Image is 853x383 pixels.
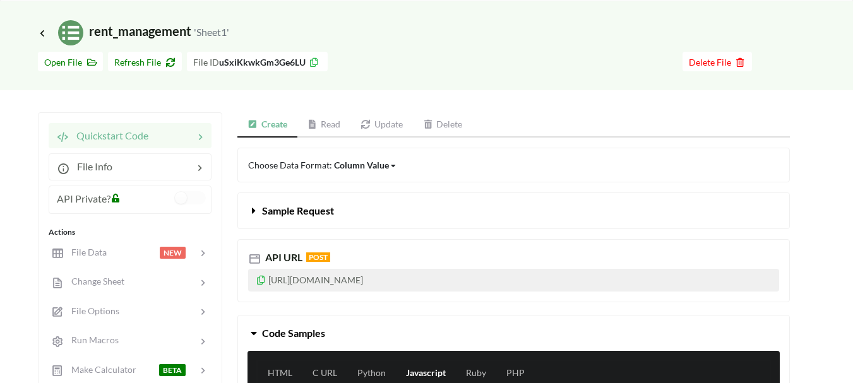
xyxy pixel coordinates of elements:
[64,276,124,286] span: Change Sheet
[49,227,212,238] div: Actions
[350,112,413,138] a: Update
[64,247,107,257] span: File Data
[57,192,110,204] span: API Private?
[114,57,176,68] span: Refresh File
[64,334,119,345] span: Run Macros
[263,251,302,263] span: API URL
[248,269,779,292] p: [URL][DOMAIN_NAME]
[248,160,397,170] span: Choose Data Format:
[219,57,306,68] b: uSxiKkwkGm3Ge6LU
[58,20,83,45] img: /static/media/sheets.7a1b7961.svg
[262,204,334,216] span: Sample Request
[64,364,136,375] span: Make Calculator
[69,160,112,172] span: File Info
[238,315,789,351] button: Code Samples
[44,57,97,68] span: Open File
[38,23,229,38] span: rent_management
[194,26,229,38] small: 'Sheet1'
[297,112,351,138] a: Read
[237,112,297,138] a: Create
[689,57,746,68] span: Delete File
[334,158,389,172] div: Column Value
[413,112,473,138] a: Delete
[262,327,325,339] span: Code Samples
[306,252,330,262] span: POST
[159,364,186,376] span: BETA
[108,52,182,71] button: Refresh File
[683,52,752,71] button: Delete File
[69,129,148,141] span: Quickstart Code
[38,52,103,71] button: Open File
[238,193,789,228] button: Sample Request
[160,247,186,259] span: NEW
[193,57,219,68] span: File ID
[64,305,119,316] span: File Options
